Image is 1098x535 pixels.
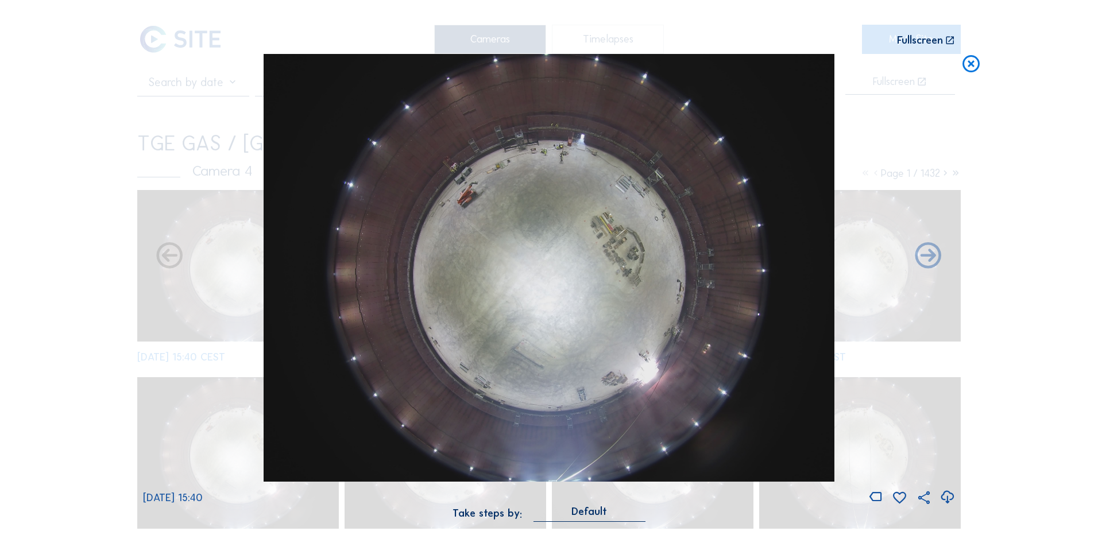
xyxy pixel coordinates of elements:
i: Back [913,241,944,273]
div: Default [533,506,645,522]
span: [DATE] 15:40 [143,491,203,504]
div: Take steps by: [453,508,522,518]
i: Forward [154,241,185,273]
div: Fullscreen [897,35,943,46]
div: Default [571,506,607,517]
img: Image [264,54,834,482]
